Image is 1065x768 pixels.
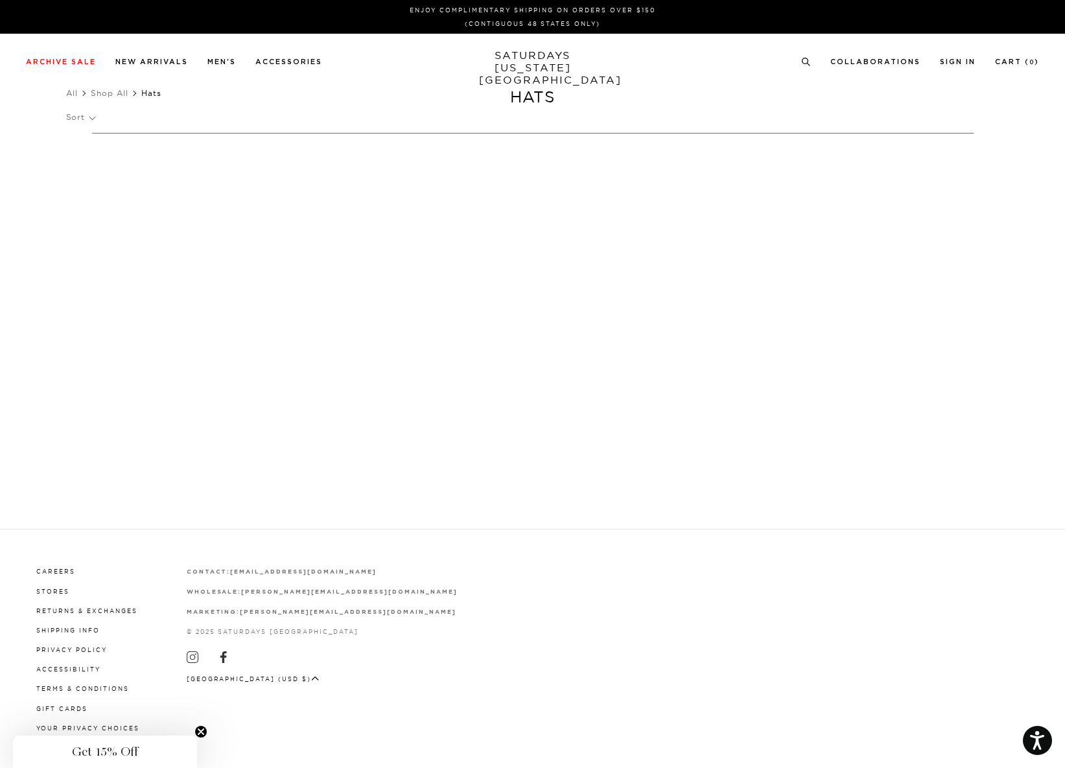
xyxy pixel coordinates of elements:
a: Terms & Conditions [36,685,129,692]
a: New Arrivals [115,58,188,65]
a: Accessories [255,58,322,65]
a: Gift Cards [36,705,88,712]
button: [GEOGRAPHIC_DATA] (USD $) [187,674,320,684]
a: Men's [207,58,236,65]
a: Archive Sale [26,58,96,65]
strong: [PERSON_NAME][EMAIL_ADDRESS][DOMAIN_NAME] [241,589,457,595]
strong: wholesale: [187,589,242,595]
strong: marketing: [187,609,240,615]
strong: [PERSON_NAME][EMAIL_ADDRESS][DOMAIN_NAME] [240,609,456,615]
a: All [66,88,78,98]
a: Stores [36,588,69,595]
p: Sort [66,102,95,132]
a: [PERSON_NAME][EMAIL_ADDRESS][DOMAIN_NAME] [240,608,456,615]
a: Collaborations [830,58,920,65]
strong: contact: [187,569,231,575]
a: Careers [36,568,75,575]
p: Enjoy Complimentary Shipping on Orders Over $150 [31,5,1034,15]
a: Accessibility [36,666,100,673]
a: Privacy Policy [36,646,107,653]
a: Shop All [91,88,128,98]
a: SATURDAYS[US_STATE][GEOGRAPHIC_DATA] [479,49,586,86]
a: Shipping Info [36,627,100,634]
strong: [EMAIL_ADDRESS][DOMAIN_NAME] [230,569,376,575]
a: Sign In [940,58,976,65]
a: Returns & Exchanges [36,607,137,614]
small: 0 [1029,60,1035,65]
button: Close teaser [194,725,207,738]
span: Hats [141,88,161,98]
a: Your privacy choices [36,725,139,732]
span: Get 15% Off [72,744,138,760]
a: [PERSON_NAME][EMAIL_ADDRESS][DOMAIN_NAME] [241,588,457,595]
a: [EMAIL_ADDRESS][DOMAIN_NAME] [230,568,376,575]
a: Cart (0) [995,58,1039,65]
div: Get 15% OffClose teaser [13,736,197,768]
p: © 2025 Saturdays [GEOGRAPHIC_DATA] [187,627,458,636]
p: (Contiguous 48 States Only) [31,19,1034,29]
